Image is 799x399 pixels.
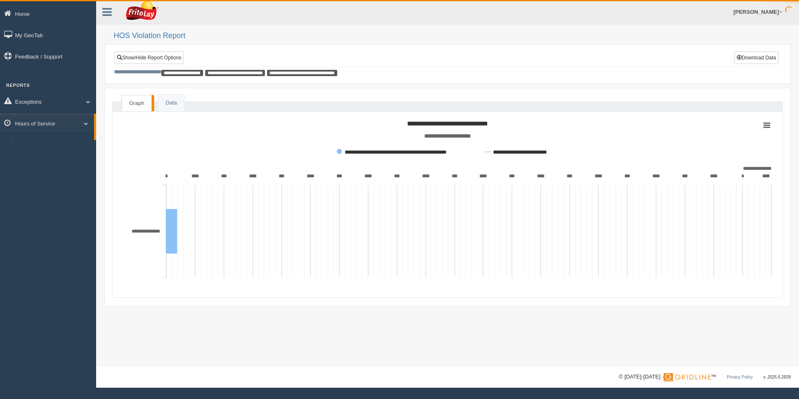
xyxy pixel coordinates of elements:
a: Privacy Policy [727,375,753,379]
a: Show/Hide Report Options [115,51,184,64]
a: Graph [122,95,152,112]
span: v. 2025.6.2839 [763,375,791,379]
h2: HOS Violation Report [114,32,791,40]
div: © [DATE]-[DATE] - ™ [619,373,791,381]
img: Gridline [664,373,711,381]
button: Download Data [734,51,779,64]
a: HOS Explanation Reports [15,135,94,150]
a: Data [158,95,184,112]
